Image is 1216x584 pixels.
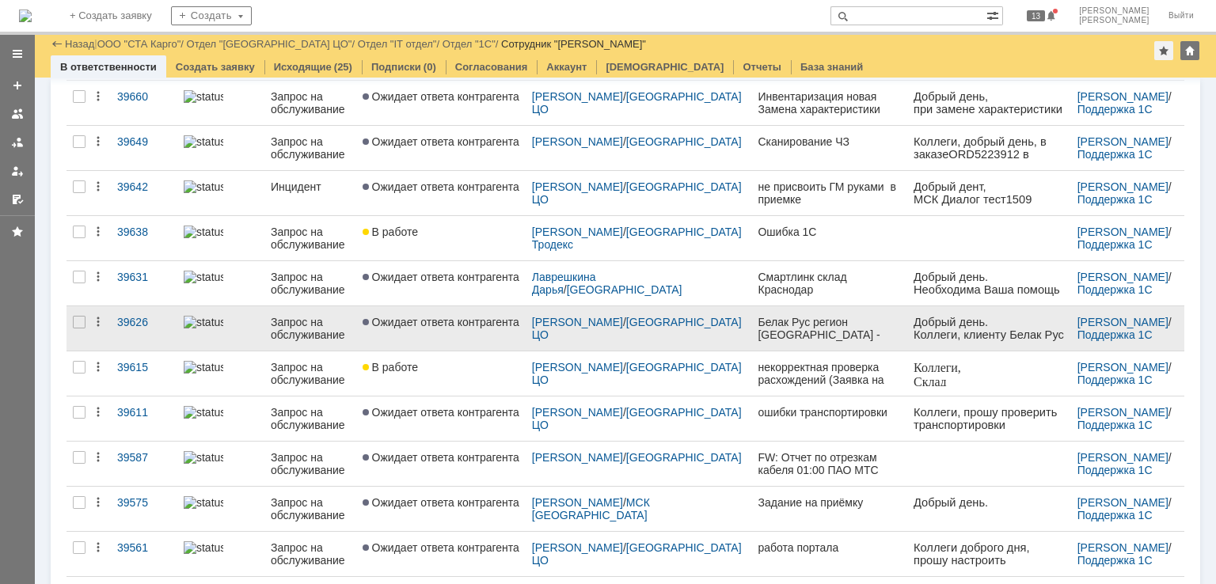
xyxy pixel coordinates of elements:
a: Сканирование ЧЗ [751,126,907,170]
a: 39561 [111,532,177,576]
a: Задание на приёмку [751,487,907,531]
div: Действия [92,90,104,103]
a: [GEOGRAPHIC_DATA] ЦО [532,316,745,341]
a: [PERSON_NAME] [1077,361,1168,374]
div: (25) [334,61,352,73]
div: не присвоить ГМ руками в приемке [758,180,901,206]
span: ru [85,310,96,323]
a: [PERSON_NAME] [532,226,623,238]
span: Ожидает ответа контрагента [363,406,519,419]
div: 39638 [117,226,171,238]
div: / [532,361,746,386]
a: Поддержка 1С [1077,103,1153,116]
div: Инцидент [271,180,350,193]
div: Добавить в избранное [1154,41,1173,60]
div: 39611 [117,406,171,419]
a: Ожидает ответа контрагента [356,487,526,531]
div: | [94,37,97,49]
span: В работе [363,226,418,238]
div: Запрос на обслуживание [271,541,350,567]
div: Запрос на обслуживание [271,316,350,341]
a: Подписки [371,61,421,73]
img: download [9,348,208,400]
a: statusbar-0 (1).png [177,351,264,396]
a: Отдел "1С" [443,38,496,50]
div: / [187,38,358,50]
div: 39649 [117,135,171,148]
a: statusbar-0 (1).png [177,487,264,531]
a: Запрос на обслуживание [264,487,356,531]
a: В ответственности [60,61,157,73]
span: Ожидает ответа контрагента [363,541,519,554]
span: . [56,253,59,267]
a: Назад [65,38,94,50]
a: [GEOGRAPHIC_DATA] ЦО [532,90,745,116]
a: statusbar-100 (1).png [177,126,264,170]
a: Белак Рус регион [GEOGRAPHIC_DATA] - интеграция [751,306,907,351]
a: Заявки в моей ответственности [5,130,30,155]
a: В работе [356,216,526,260]
span: www [9,310,35,323]
img: logo [19,9,32,22]
a: [PERSON_NAME] [532,90,623,103]
a: Лаврешкина Дарья [532,271,599,296]
a: Запрос на обслуживание [264,396,356,441]
a: [PERSON_NAME] [532,451,623,464]
div: / [1077,541,1178,567]
div: 39575 [117,496,171,509]
a: 39615 [111,351,177,396]
a: Поддержка 1С [1077,148,1153,161]
div: Действия [92,451,104,464]
span: ООО «Бауцентр Рус» [6,567,118,579]
a: bubkin.k@ [9,298,65,310]
a: Поддержка 1С [1077,554,1153,567]
a: Ожидает ответа контрагента [356,442,526,486]
span: . [38,294,41,305]
span: Ожидает ответа контрагента [363,90,519,103]
a: Запрос на обслуживание [264,351,356,396]
div: / [1077,271,1178,296]
div: (0) [424,61,436,73]
a: [PERSON_NAME] [532,496,623,509]
div: / [1077,406,1178,431]
div: / [1077,180,1178,206]
div: Действия [92,226,104,238]
span: Оф. тел.: + [9,258,80,271]
div: Запрос на обслуживание [271,90,350,116]
div: / [1077,361,1178,386]
a: 39575 [111,487,177,531]
span: ОП г. [GEOGRAPHIC_DATA] [9,245,163,257]
a: 39638 [111,216,177,260]
a: В работе [356,351,526,396]
a: statusbar-0 (1).png [177,216,264,260]
a: [GEOGRAPHIC_DATA] [626,135,742,148]
div: Действия [92,180,104,193]
img: statusbar-100 (1).png [184,90,223,103]
a: statusbar-60 (1).png [177,396,264,441]
a: Исходящие [274,61,332,73]
div: / [1077,226,1178,251]
span: ООО «Вольта Энерджи» [6,163,135,176]
a: Ожидает ответа контрагента [356,81,526,125]
span: В работе [363,361,418,374]
span: @[DOMAIN_NAME] [40,183,144,195]
span: stacargo [38,310,82,323]
img: statusbar-60 (1).png [184,406,223,419]
div: Запрос на обслуживание [271,451,350,476]
div: Действия [92,135,104,148]
img: statusbar-0 (1).png [184,541,223,554]
a: FW: Отчет по отрезкам кабеля 01:00 ПАО МТС [GEOGRAPHIC_DATA] [751,442,907,486]
a: statusbar-0 (1).png [177,532,264,576]
div: Запрос на обслуживание [271,496,350,521]
a: Перейти на домашнюю страницу [19,9,32,22]
span: . [52,239,55,252]
a: Смартлинк склад Краснодар транспортировка [751,261,907,305]
img: statusbar-100 (1).png [184,135,223,148]
span: @ [53,298,65,310]
span: ORD [35,13,61,25]
div: Создать [171,6,252,25]
a: Запрос на обслуживание [264,532,356,576]
a: 39611 [111,396,177,441]
span: Ожидает ответа контрагента [363,180,519,193]
a: Ожидает ответа контрагента [356,396,526,441]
